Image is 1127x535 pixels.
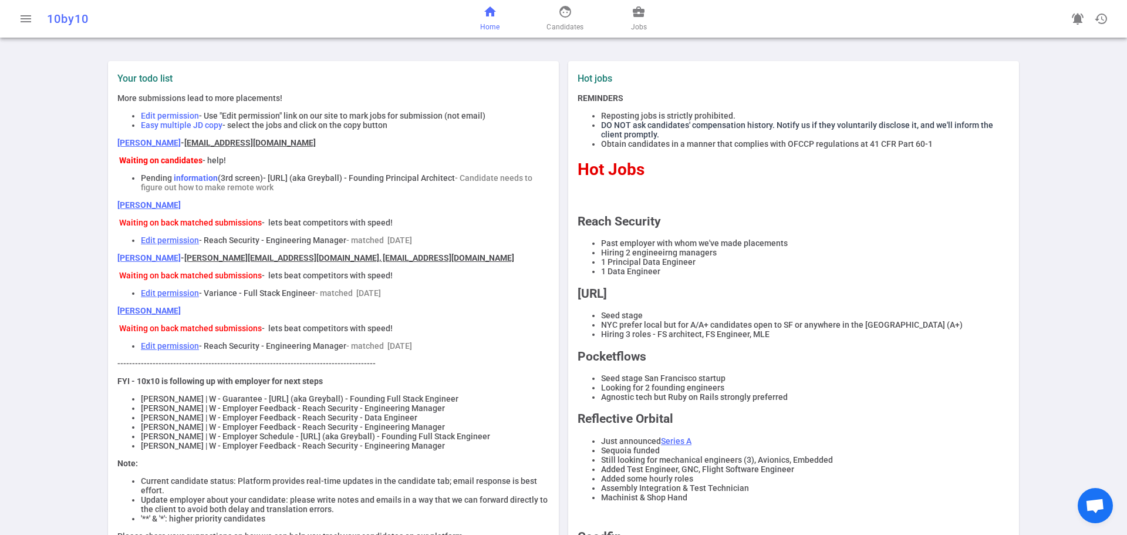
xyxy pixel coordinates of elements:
li: Still looking for mechanical engineers (3), Avionics, Embedded [601,455,1010,465]
li: [PERSON_NAME] | W - Guarantee - [URL] (aka Greyball) - Founding Full Stack Engineer [141,394,549,403]
a: Open chat [1078,488,1113,523]
span: business_center [632,5,646,19]
u: [EMAIL_ADDRESS][DOMAIN_NAME] [184,138,316,147]
span: - matched [DATE] [346,341,412,351]
li: Sequoia funded [601,446,1010,455]
span: Waiting on back matched submissions [119,324,262,333]
h2: [URL] [578,287,1010,301]
li: Seed stage [601,311,1010,320]
li: '**' & '*': higher priority candidates [141,514,549,523]
span: menu [19,12,33,26]
a: [PERSON_NAME] [117,306,181,315]
li: Update employer about your candidate: please write notes and emails in a way that we can forward ... [141,495,549,514]
strong: FYI - 10x10 is following up with employer for next steps [117,376,323,386]
li: 1 Data Engineer [601,267,1010,276]
strong: - [181,138,316,147]
span: Waiting on back matched submissions [119,271,262,280]
li: Hiring 2 engineeirng managers [601,248,1010,257]
strong: REMINDERS [578,93,623,103]
li: [PERSON_NAME] | W - Employer Schedule - [URL] (aka Greyball) - Founding Full Stack Engineer [141,432,549,441]
span: - matched [DATE] [315,288,381,298]
li: Obtain candidates in a manner that complies with OFCCP regulations at 41 CFR Part 60-1 [601,139,1010,149]
strong: Waiting on candidates [119,156,203,165]
h2: Pocketflows [578,349,1010,364]
a: [PERSON_NAME] [117,200,181,210]
li: 1 Principal Data Engineer [601,257,1010,267]
span: Home [480,21,500,33]
button: Open history [1089,7,1113,31]
h2: Reach Security [578,214,1010,228]
li: Reposting jobs is strictly prohibited. [601,111,1010,120]
li: [PERSON_NAME] | W - Employer Feedback - Reach Security - Engineering Manager [141,441,549,450]
li: Machinist & Shop Hand [601,493,1010,502]
span: - help! [203,156,226,165]
a: Go to see announcements [1066,7,1089,31]
span: Jobs [631,21,647,33]
li: Seed stage San Francisco startup [601,374,1010,383]
a: Series A [661,436,691,446]
li: [PERSON_NAME] | W - Employer Feedback - Reach Security - Engineering Manager [141,422,549,432]
span: - [URL] (aka Greyball) - Founding Principal Architect [263,173,455,183]
span: - Variance - Full Stack Engineer [199,288,315,298]
li: [PERSON_NAME] | W - Employer Feedback - Reach Security - Data Engineer [141,413,549,422]
a: Home [480,5,500,33]
u: [PERSON_NAME][EMAIL_ADDRESS][DOMAIN_NAME], [EMAIL_ADDRESS][DOMAIN_NAME] [184,253,514,263]
button: Open menu [14,7,38,31]
a: Edit permission [141,288,199,298]
a: [PERSON_NAME] [117,253,181,263]
a: Edit permission [141,341,199,351]
li: Just announced [601,436,1010,446]
a: Candidates [546,5,583,33]
li: [PERSON_NAME] | W - Employer Feedback - Reach Security - Engineering Manager [141,403,549,413]
span: notifications_active [1071,12,1085,26]
li: Added some hourly roles [601,474,1010,483]
strong: - [181,253,514,263]
span: face [558,5,572,19]
a: Jobs [631,5,647,33]
span: (3rd screen) [218,173,263,183]
a: [PERSON_NAME] [117,138,181,147]
li: Hiring 3 roles - FS architect, FS Engineer, MLE [601,329,1010,339]
li: Added Test Engineer, GNC, Flight Software Engineer [601,465,1010,474]
label: Your todo list [117,73,549,84]
span: Candidates [546,21,583,33]
span: - matched [DATE] [346,235,412,245]
h2: Reflective Orbital [578,412,1010,426]
span: Waiting on back matched submissions [119,218,262,227]
p: ---------------------------------------------------------------------------------------- [117,359,549,368]
span: - lets beat competitors with speed! [262,324,393,333]
span: DO NOT ask candidates' compensation history. Notify us if they voluntarily disclose it, and we'll... [601,120,993,139]
span: - Candidate needs to figure out how to make remote work [141,173,532,192]
span: Edit permission [141,111,199,120]
span: Easy multiple JD copy [141,120,222,130]
span: More submissions lead to more placements! [117,93,282,103]
div: 10by10 [47,12,371,26]
span: - select the jobs and click on the copy button [222,120,387,130]
span: - Use "Edit permission" link on our site to mark jobs for submission (not email) [199,111,485,120]
span: - Reach Security - Engineering Manager [199,235,346,245]
li: Past employer with whom we've made placements [601,238,1010,248]
li: Assembly Integration & Test Technician [601,483,1010,493]
span: Pending [141,173,172,183]
span: Hot Jobs [578,160,645,179]
a: Edit permission [141,235,199,245]
span: - lets beat competitors with speed! [262,218,393,227]
span: - Reach Security - Engineering Manager [199,341,346,351]
li: NYC prefer local but for A/A+ candidates open to SF or anywhere in the [GEOGRAPHIC_DATA] (A+) [601,320,1010,329]
strong: information [174,173,218,183]
label: Hot jobs [578,73,789,84]
li: Current candidate status: Platform provides real-time updates in the candidate tab; email respons... [141,476,549,495]
li: Looking for 2 founding engineers [601,383,1010,392]
span: history [1094,12,1108,26]
li: Agnostic tech but Ruby on Rails strongly preferred [601,392,1010,402]
span: home [483,5,497,19]
strong: Note: [117,459,138,468]
span: - lets beat competitors with speed! [262,271,393,280]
